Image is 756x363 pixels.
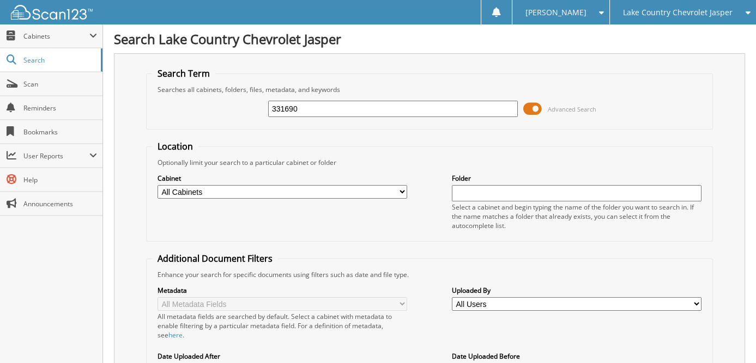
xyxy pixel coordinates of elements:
label: Date Uploaded After [158,352,407,361]
label: Uploaded By [452,286,701,295]
span: Bookmarks [23,127,97,137]
div: Enhance your search for specific documents using filters such as date and file type. [152,270,707,279]
label: Folder [452,174,701,183]
label: Metadata [158,286,407,295]
a: here [168,330,183,340]
span: [PERSON_NAME] [525,9,586,16]
span: Announcements [23,199,97,208]
iframe: Chat Widget [701,311,756,363]
span: User Reports [23,151,89,161]
legend: Location [152,140,198,152]
div: Optionally limit your search to a particular cabinet or folder [152,158,707,167]
label: Date Uploaded Before [452,352,701,361]
label: Cabinet [158,174,407,183]
span: Scan [23,79,97,89]
legend: Additional Document Filters [152,253,278,264]
span: Help [23,175,97,184]
span: Lake Country Chevrolet Jasper [623,9,733,16]
img: scan123-logo-white.svg [11,5,93,20]
span: Advanced Search [548,105,596,113]
span: Search [23,56,95,65]
span: Reminders [23,103,97,113]
div: All metadata fields are searched by default. Select a cabinet with metadata to enable filtering b... [158,312,407,340]
h1: Search Lake Country Chevrolet Jasper [114,30,745,48]
span: Cabinets [23,32,89,41]
legend: Search Term [152,67,215,79]
div: Select a cabinet and begin typing the name of the folder you want to search in. If the name match... [452,202,701,230]
div: Searches all cabinets, folders, files, metadata, and keywords [152,85,707,94]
